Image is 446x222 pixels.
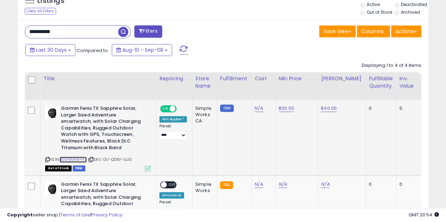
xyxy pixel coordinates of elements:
div: seller snap | | [7,212,122,218]
a: B09NMKW4YJ [60,157,87,163]
div: 0 [369,181,391,188]
label: Deactivated [401,1,427,7]
div: Clear All Filters [25,8,56,14]
span: Compared to: [77,47,109,54]
img: 41DjZKe4ugL._SL40_.jpg [45,181,59,195]
span: OFF [176,106,187,112]
div: Win BuyBox * [159,116,187,122]
div: Repricing [159,75,189,82]
button: Columns [357,25,390,37]
small: FBA [220,181,233,189]
div: Fulfillable Quantity [369,75,393,90]
label: Archived [401,9,420,15]
div: Fulfillment [220,75,249,82]
span: Aug-10 - Sep-08 [122,46,163,53]
button: Actions [391,25,421,37]
span: FBM [73,165,85,171]
span: All listings that are currently out of stock and unavailable for purchase on Amazon [45,165,72,171]
a: Terms of Use [60,211,90,218]
div: Title [43,75,153,82]
span: 2025-10-9 20:54 GMT [409,211,439,218]
div: 0 [399,181,418,188]
a: Privacy Policy [91,211,122,218]
div: 0 [399,105,418,112]
div: Min Price [279,75,315,82]
button: Filters [134,25,162,38]
div: [PERSON_NAME] [321,75,363,82]
span: Columns [361,28,384,35]
div: Simple Works [195,181,212,194]
label: Out of Stock [366,9,392,15]
button: Aug-10 - Sep-08 [112,44,172,56]
div: Simple Works CA [195,105,212,125]
div: Inv. value [399,75,421,90]
a: N/A [321,181,329,188]
div: Cost [255,75,273,82]
b: Garmin Fenix 7X Sapphire Solar, Larger Sized Adventure smartwatch, with Solar Charging Capabiliti... [61,105,147,153]
div: Preset: [159,124,187,140]
img: 41DjZKe4ugL._SL40_.jpg [45,105,59,119]
a: N/A [255,181,263,188]
span: | SKU: OU-QD61-VJJ0 [88,157,132,162]
a: 840.00 [321,105,337,112]
div: 0 [369,105,391,112]
button: Last 30 Days [25,44,75,56]
label: Active [366,1,379,7]
div: Store Name [195,75,214,90]
strong: Copyright [7,211,33,218]
a: N/A [279,181,287,188]
span: Last 30 Days [36,46,67,53]
div: Amazon AI [159,192,184,198]
a: N/A [255,105,263,112]
span: ON [161,106,170,112]
div: ASIN: [45,105,151,171]
a: 820.00 [279,105,294,112]
div: Displaying 1 to 4 of 4 items [362,62,421,69]
div: Preset: [159,200,187,216]
small: FBM [220,104,234,112]
button: Save View [319,25,356,37]
span: OFF [167,182,178,188]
